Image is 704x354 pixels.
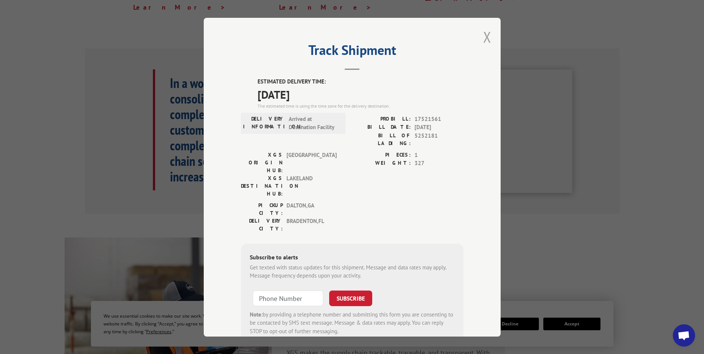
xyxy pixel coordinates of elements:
label: BILL DATE: [352,123,411,132]
label: XGS ORIGIN HUB: [241,151,283,174]
label: PICKUP CITY: [241,201,283,217]
label: PIECES: [352,151,411,159]
button: Close modal [483,27,491,47]
span: Arrived at Destination Facility [289,115,339,131]
span: 327 [415,159,464,168]
label: BILL OF LADING: [352,131,411,147]
h2: Track Shipment [241,45,464,59]
span: [GEOGRAPHIC_DATA] [286,151,337,174]
div: Open chat [673,324,695,347]
span: BRADENTON , FL [286,217,337,232]
strong: Note: [250,311,263,318]
label: ESTIMATED DELIVERY TIME: [258,78,464,86]
label: DELIVERY INFORMATION: [243,115,285,131]
label: PROBILL: [352,115,411,123]
label: DELIVERY CITY: [241,217,283,232]
span: [DATE] [415,123,464,132]
span: [DATE] [258,86,464,102]
button: SUBSCRIBE [329,290,372,306]
span: 1 [415,151,464,159]
div: Get texted with status updates for this shipment. Message and data rates may apply. Message frequ... [250,263,455,280]
span: 17521561 [415,115,464,123]
span: LAKELAND [286,174,337,197]
span: DALTON , GA [286,201,337,217]
span: 5252181 [415,131,464,147]
label: WEIGHT: [352,159,411,168]
div: The estimated time is using the time zone for the delivery destination. [258,102,464,109]
label: XGS DESTINATION HUB: [241,174,283,197]
div: Subscribe to alerts [250,252,455,263]
div: by providing a telephone number and submitting this form you are consenting to be contacted by SM... [250,310,455,335]
input: Phone Number [253,290,323,306]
